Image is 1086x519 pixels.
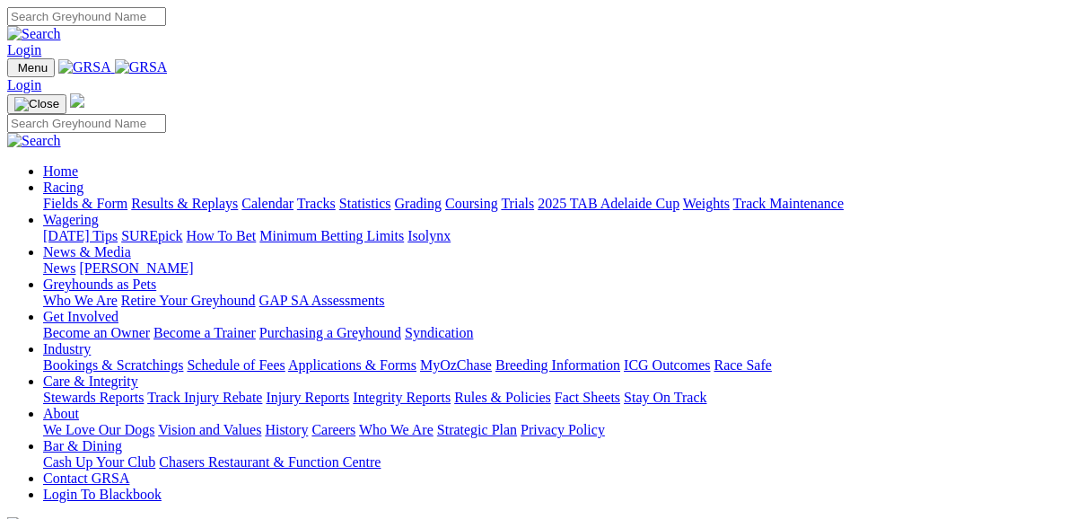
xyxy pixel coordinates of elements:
[43,260,1079,277] div: News & Media
[43,406,79,421] a: About
[43,196,1079,212] div: Racing
[501,196,534,211] a: Trials
[454,390,551,405] a: Rules & Policies
[43,325,150,340] a: Become an Owner
[43,293,1079,309] div: Greyhounds as Pets
[495,357,620,373] a: Breeding Information
[43,357,183,373] a: Bookings & Scratchings
[359,422,434,437] a: Who We Are
[7,133,61,149] img: Search
[7,7,166,26] input: Search
[7,94,66,114] button: Toggle navigation
[265,422,308,437] a: History
[7,114,166,133] input: Search
[14,97,59,111] img: Close
[7,77,41,92] a: Login
[131,196,238,211] a: Results & Replays
[18,61,48,75] span: Menu
[43,212,99,227] a: Wagering
[43,357,1079,374] div: Industry
[43,277,156,292] a: Greyhounds as Pets
[714,357,771,373] a: Race Safe
[437,422,517,437] a: Strategic Plan
[624,357,710,373] a: ICG Outcomes
[683,196,730,211] a: Weights
[733,196,844,211] a: Track Maintenance
[43,438,122,453] a: Bar & Dining
[43,390,1079,406] div: Care & Integrity
[43,260,75,276] a: News
[405,325,473,340] a: Syndication
[311,422,355,437] a: Careers
[241,196,293,211] a: Calendar
[147,390,262,405] a: Track Injury Rebate
[538,196,679,211] a: 2025 TAB Adelaide Cup
[7,42,41,57] a: Login
[624,390,706,405] a: Stay On Track
[555,390,620,405] a: Fact Sheets
[58,59,111,75] img: GRSA
[187,228,257,243] a: How To Bet
[407,228,451,243] a: Isolynx
[288,357,416,373] a: Applications & Forms
[43,228,1079,244] div: Wagering
[7,26,61,42] img: Search
[121,293,256,308] a: Retire Your Greyhound
[259,325,401,340] a: Purchasing a Greyhound
[43,325,1079,341] div: Get Involved
[158,422,261,437] a: Vision and Values
[43,454,155,470] a: Cash Up Your Club
[43,422,1079,438] div: About
[43,163,78,179] a: Home
[420,357,492,373] a: MyOzChase
[43,293,118,308] a: Who We Are
[43,196,127,211] a: Fields & Form
[121,228,182,243] a: SUREpick
[43,454,1079,471] div: Bar & Dining
[70,93,84,108] img: logo-grsa-white.png
[259,228,404,243] a: Minimum Betting Limits
[353,390,451,405] a: Integrity Reports
[153,325,256,340] a: Become a Trainer
[79,260,193,276] a: [PERSON_NAME]
[266,390,349,405] a: Injury Reports
[445,196,498,211] a: Coursing
[159,454,381,470] a: Chasers Restaurant & Function Centre
[43,228,118,243] a: [DATE] Tips
[43,244,131,259] a: News & Media
[43,374,138,389] a: Care & Integrity
[521,422,605,437] a: Privacy Policy
[395,196,442,211] a: Grading
[43,422,154,437] a: We Love Our Dogs
[297,196,336,211] a: Tracks
[43,341,91,356] a: Industry
[115,59,168,75] img: GRSA
[43,180,83,195] a: Racing
[43,390,144,405] a: Stewards Reports
[43,309,118,324] a: Get Involved
[7,58,55,77] button: Toggle navigation
[339,196,391,211] a: Statistics
[43,471,129,486] a: Contact GRSA
[259,293,385,308] a: GAP SA Assessments
[43,487,162,502] a: Login To Blackbook
[187,357,285,373] a: Schedule of Fees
